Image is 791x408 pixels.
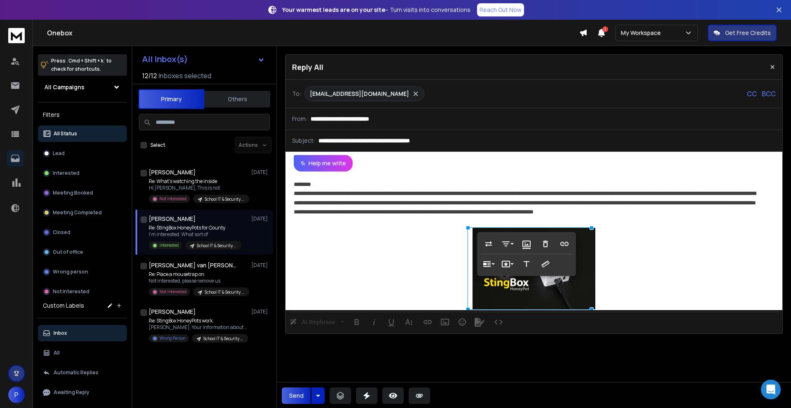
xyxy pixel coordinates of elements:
h1: [PERSON_NAME] [149,308,196,316]
button: Help me write [294,155,353,172]
h1: All Inbox(s) [142,55,188,63]
button: All Status [38,125,127,142]
button: Code View [491,314,506,330]
button: Automatic Replies [38,364,127,381]
button: Replace [481,236,496,252]
p: CC [747,89,757,99]
button: Italic (⌘I) [366,314,382,330]
button: Meeting Booked [38,185,127,201]
img: logo [8,28,25,43]
button: Wrong person [38,264,127,280]
button: Lead [38,145,127,162]
p: Lead [53,150,65,157]
button: Remove [538,236,553,252]
h1: Onebox [47,28,579,38]
p: [DATE] [251,216,270,222]
p: Not Interested [53,288,89,295]
p: Automatic Replies [54,369,98,376]
h1: [PERSON_NAME] van [PERSON_NAME] [149,261,239,269]
p: Meeting Completed [53,209,102,216]
p: School IT & Security Campaign [DATE] [204,336,243,342]
p: Closed [53,229,70,236]
p: Re: StingBox HoneyPots for County [149,225,241,231]
p: Subject: [292,137,315,145]
p: Hi [PERSON_NAME], This is not [149,185,248,191]
button: Out of office [38,244,127,260]
p: [DATE] [251,262,270,269]
button: Closed [38,224,127,241]
p: Awaiting Reply [54,389,89,396]
p: [PERSON_NAME], Your information about me is [149,324,248,331]
button: Image Caption [519,236,534,252]
p: All [54,350,60,356]
strong: Your warmest leads are on your site [282,6,385,14]
button: Send [282,387,311,404]
p: Wrong Person [159,335,185,341]
p: Interested [159,242,179,248]
p: Not Interested [159,196,187,202]
p: Wrong person [53,269,88,275]
button: Others [204,90,270,108]
button: Primary [138,89,204,109]
button: Awaiting Reply [38,384,127,401]
button: Interested [38,165,127,181]
button: P [8,387,25,403]
h3: Inboxes selected [159,71,211,81]
h1: [PERSON_NAME] [149,168,196,176]
button: Inbox [38,325,127,341]
p: [DATE] [251,308,270,315]
p: School IT & Security Campaign [DATE] [197,243,236,249]
p: Out of office [53,249,83,255]
h1: [PERSON_NAME] [149,215,196,223]
button: Bold (⌘B) [349,314,365,330]
span: 12 / 12 [142,71,157,81]
button: Insert Link [557,236,572,252]
button: AI Rephrase [288,314,346,330]
p: Not interested, please remove us [149,278,248,284]
p: Re: Place a mousetrap on [149,271,248,278]
p: Re: What’s watching the inside [149,178,248,185]
button: Alternative Text [519,256,534,272]
span: Cmd + Shift + k [67,56,105,65]
p: [EMAIL_ADDRESS][DOMAIN_NAME] [310,90,409,98]
p: [DATE] [251,169,270,176]
p: Get Free Credits [725,29,771,37]
h1: All Campaigns [44,83,84,91]
button: Meeting Completed [38,204,127,221]
button: All Inbox(s) [136,51,271,67]
p: School IT & Security Campaign [DATE] [205,289,244,295]
p: Meeting Booked [53,190,93,196]
p: School IT & Security Campaign [DATE] [205,196,244,202]
p: Inbox [54,330,67,336]
p: I'm interested. What sort of [149,231,241,238]
a: Reach Out Now [477,3,524,16]
p: Not Interested [159,289,187,295]
p: To: [292,90,301,98]
label: Select [150,142,165,148]
p: Re: StingBox HoneyPots work. [149,318,248,324]
button: Signature [472,314,487,330]
p: From: [292,115,307,123]
p: All Status [54,130,77,137]
h3: Filters [38,109,127,121]
p: Press to check for shortcuts. [51,57,112,73]
span: 1 [602,26,608,32]
button: All [38,345,127,361]
p: My Workspace [621,29,664,37]
p: Reply All [292,61,323,73]
h3: Custom Labels [43,301,84,310]
p: Reach Out Now [480,6,522,14]
p: Interested [53,170,80,176]
span: AI Rephrase [300,319,337,326]
button: All Campaigns [38,79,127,95]
p: – Turn visits into conversations [282,6,470,14]
button: Get Free Credits [708,25,777,41]
button: Align [500,236,515,252]
button: Not Interested [38,283,127,300]
div: Open Intercom Messenger [761,380,781,399]
p: BCC [762,89,776,99]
